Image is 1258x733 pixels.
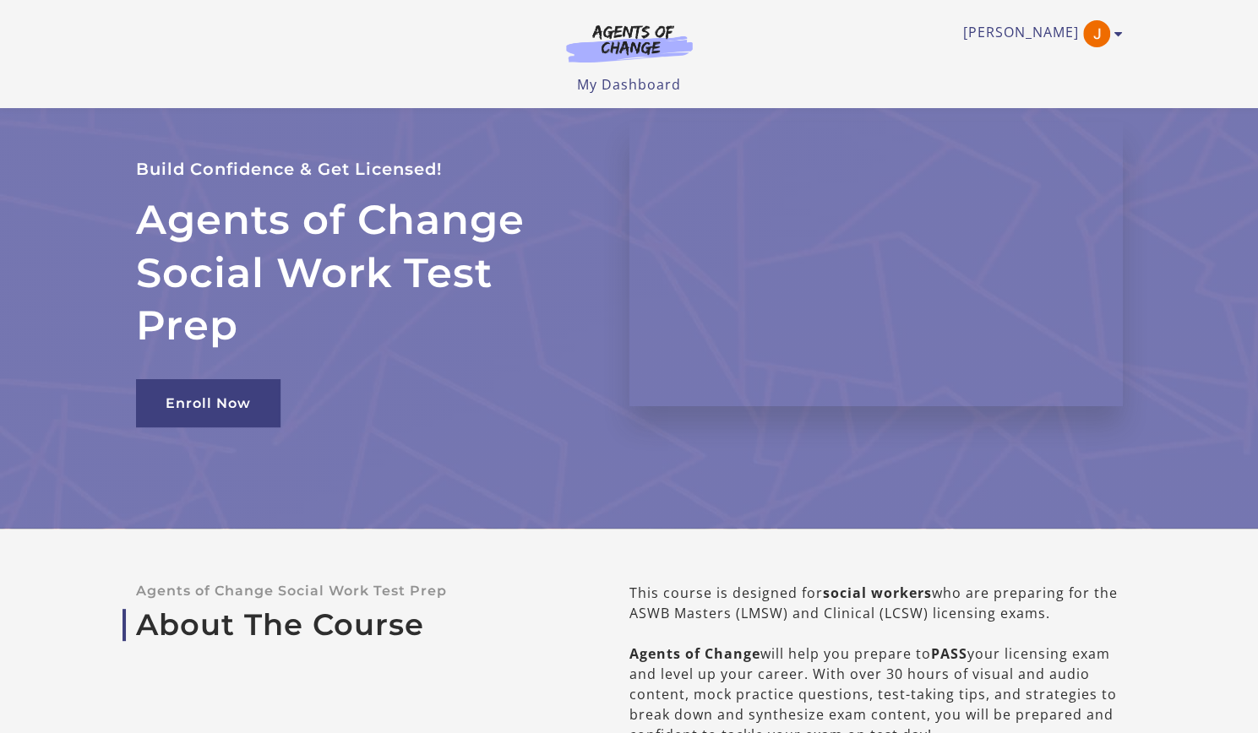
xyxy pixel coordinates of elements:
b: Agents of Change [629,644,760,663]
p: Build Confidence & Get Licensed! [136,155,589,183]
p: Agents of Change Social Work Test Prep [136,583,575,599]
b: PASS [931,644,967,663]
a: Toggle menu [963,20,1114,47]
a: My Dashboard [577,75,681,94]
a: Enroll Now [136,379,280,427]
h2: Agents of Change Social Work Test Prep [136,193,589,351]
b: social workers [823,584,932,602]
a: About The Course [136,607,575,643]
img: Agents of Change Logo [548,24,711,62]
